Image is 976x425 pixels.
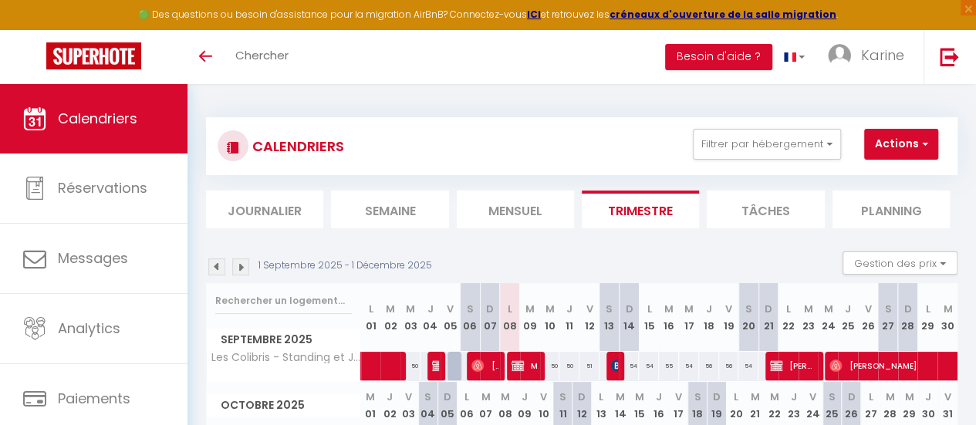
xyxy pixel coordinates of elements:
[674,390,681,404] abbr: V
[791,390,797,404] abbr: J
[659,283,679,352] th: 16
[864,129,938,160] button: Actions
[58,109,137,128] span: Calendriers
[925,302,930,316] abbr: L
[500,283,520,352] th: 08
[838,283,858,352] th: 25
[639,283,659,352] th: 15
[611,351,618,380] span: [PERSON_NAME]
[861,46,904,65] span: Karine
[405,390,412,404] abbr: V
[540,283,560,352] th: 10
[832,191,950,228] li: Planning
[765,302,772,316] abbr: D
[679,283,699,352] th: 17
[58,248,128,268] span: Messages
[878,283,898,352] th: 27
[248,129,344,164] h3: CALENDRIERS
[751,390,760,404] abbr: M
[579,352,599,380] div: 51
[659,352,679,380] div: 55
[215,287,352,315] input: Rechercher un logement...
[464,390,469,404] abbr: L
[713,390,721,404] abbr: D
[545,302,554,316] abbr: M
[58,389,130,408] span: Paiements
[734,390,738,404] abbr: L
[331,191,448,228] li: Semaine
[719,283,739,352] th: 19
[694,390,701,404] abbr: S
[540,352,560,380] div: 50
[527,8,541,21] strong: ICI
[903,302,911,316] abbr: D
[937,283,957,352] th: 30
[578,390,586,404] abbr: D
[804,302,813,316] abbr: M
[816,30,924,84] a: ... Karine
[719,352,739,380] div: 56
[758,283,778,352] th: 21
[635,390,644,404] abbr: M
[904,390,914,404] abbr: M
[566,302,572,316] abbr: J
[616,390,625,404] abbr: M
[770,351,817,380] span: [PERSON_NAME]
[664,302,674,316] abbr: M
[884,302,891,316] abbr: S
[512,351,539,380] span: Marine Pennors
[441,283,461,352] th: 05
[858,283,878,352] th: 26
[828,44,851,67] img: ...
[424,390,431,404] abbr: S
[521,390,527,404] abbr: J
[582,191,699,228] li: Trimestre
[823,302,832,316] abbr: M
[679,352,699,380] div: 54
[599,283,620,352] th: 13
[925,390,931,404] abbr: J
[480,283,500,352] th: 07
[559,352,579,380] div: 50
[380,283,400,352] th: 02
[207,394,360,417] span: Octobre 2025
[460,283,480,352] th: 06
[610,8,836,21] strong: créneaux d'ouverture de la salle migration
[885,390,894,404] abbr: M
[818,283,838,352] th: 24
[481,390,491,404] abbr: M
[520,283,540,352] th: 09
[943,302,952,316] abbr: M
[420,283,441,352] th: 04
[366,390,375,404] abbr: M
[206,191,323,228] li: Journalier
[209,352,363,363] span: Les Colibris - Standing et Jardin - 3 étoiles
[386,302,395,316] abbr: M
[235,47,289,63] span: Chercher
[427,302,434,316] abbr: J
[699,283,719,352] th: 18
[501,390,510,404] abbr: M
[847,390,855,404] abbr: D
[665,44,772,70] button: Besoin d'aide ?
[898,283,918,352] th: 28
[845,302,851,316] abbr: J
[400,283,420,352] th: 03
[432,351,439,380] span: [PERSON_NAME]
[457,191,574,228] li: Mensuel
[58,178,147,197] span: Réservations
[540,390,547,404] abbr: V
[387,390,393,404] abbr: J
[620,352,640,380] div: 54
[770,390,779,404] abbr: M
[809,390,816,404] abbr: V
[471,351,498,380] span: [PERSON_NAME]
[447,302,454,316] abbr: V
[917,283,937,352] th: 29
[46,42,141,69] img: Super Booking
[258,258,432,273] p: 1 Septembre 2025 - 1 Décembre 2025
[599,390,603,404] abbr: L
[486,302,494,316] abbr: D
[725,302,732,316] abbr: V
[699,352,719,380] div: 56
